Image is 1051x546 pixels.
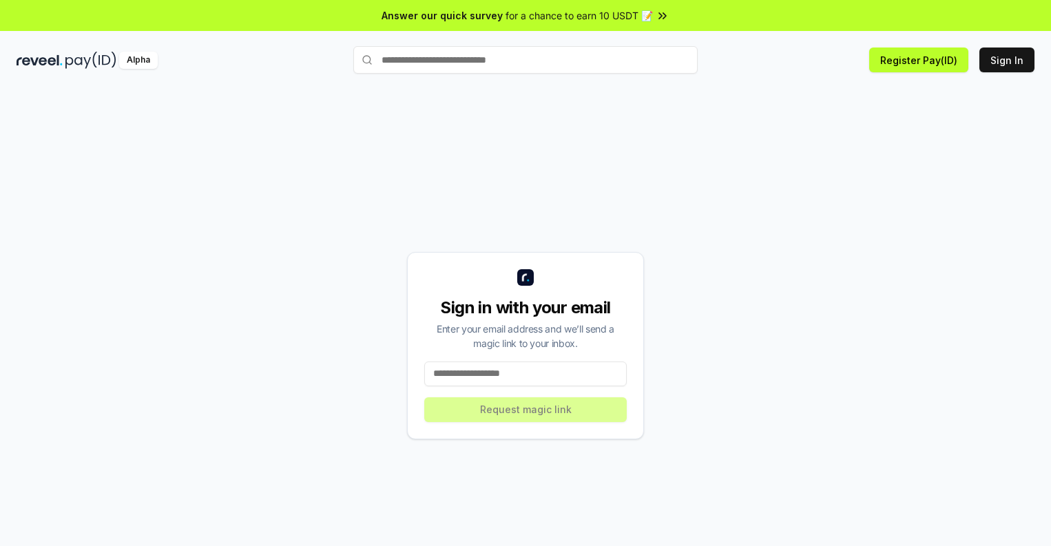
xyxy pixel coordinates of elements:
span: for a chance to earn 10 USDT 📝 [506,8,653,23]
button: Sign In [979,48,1034,72]
div: Sign in with your email [424,297,627,319]
img: reveel_dark [17,52,63,69]
button: Register Pay(ID) [869,48,968,72]
img: pay_id [65,52,116,69]
div: Enter your email address and we’ll send a magic link to your inbox. [424,322,627,350]
div: Alpha [119,52,158,69]
span: Answer our quick survey [382,8,503,23]
img: logo_small [517,269,534,286]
